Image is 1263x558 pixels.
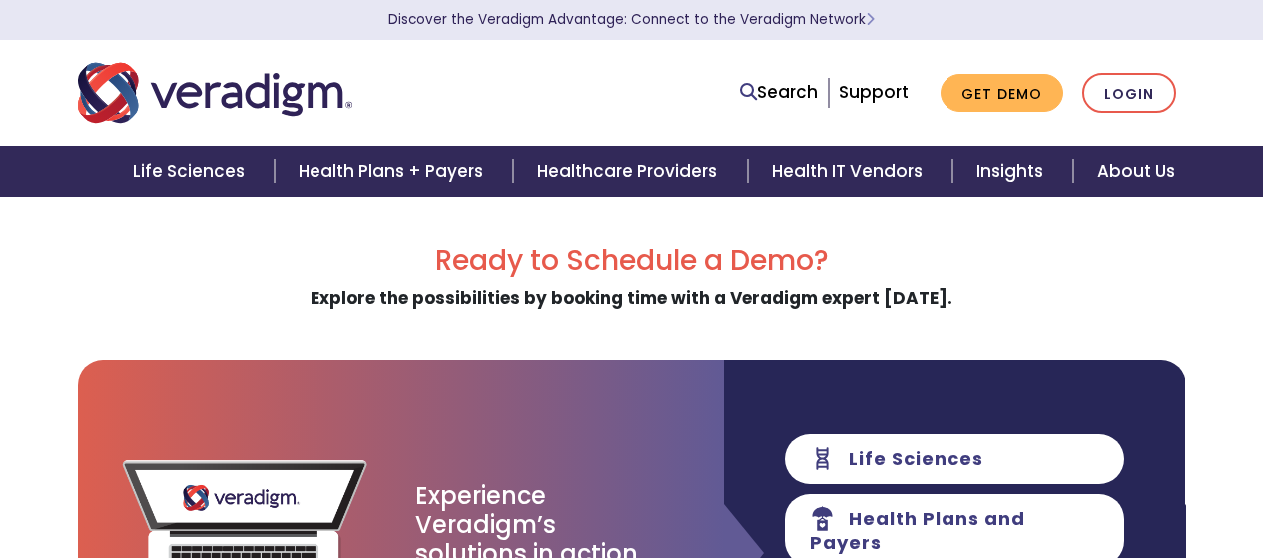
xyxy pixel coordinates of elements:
[740,79,818,106] a: Search
[941,74,1063,113] a: Get Demo
[952,146,1073,197] a: Insights
[78,244,1186,278] h2: Ready to Schedule a Demo?
[866,10,875,29] span: Learn More
[1082,73,1176,114] a: Login
[388,10,875,29] a: Discover the Veradigm Advantage: Connect to the Veradigm NetworkLearn More
[513,146,747,197] a: Healthcare Providers
[275,146,513,197] a: Health Plans + Payers
[748,146,952,197] a: Health IT Vendors
[839,80,909,104] a: Support
[109,146,275,197] a: Life Sciences
[311,286,952,310] strong: Explore the possibilities by booking time with a Veradigm expert [DATE].
[78,60,352,126] img: Veradigm logo
[1073,146,1199,197] a: About Us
